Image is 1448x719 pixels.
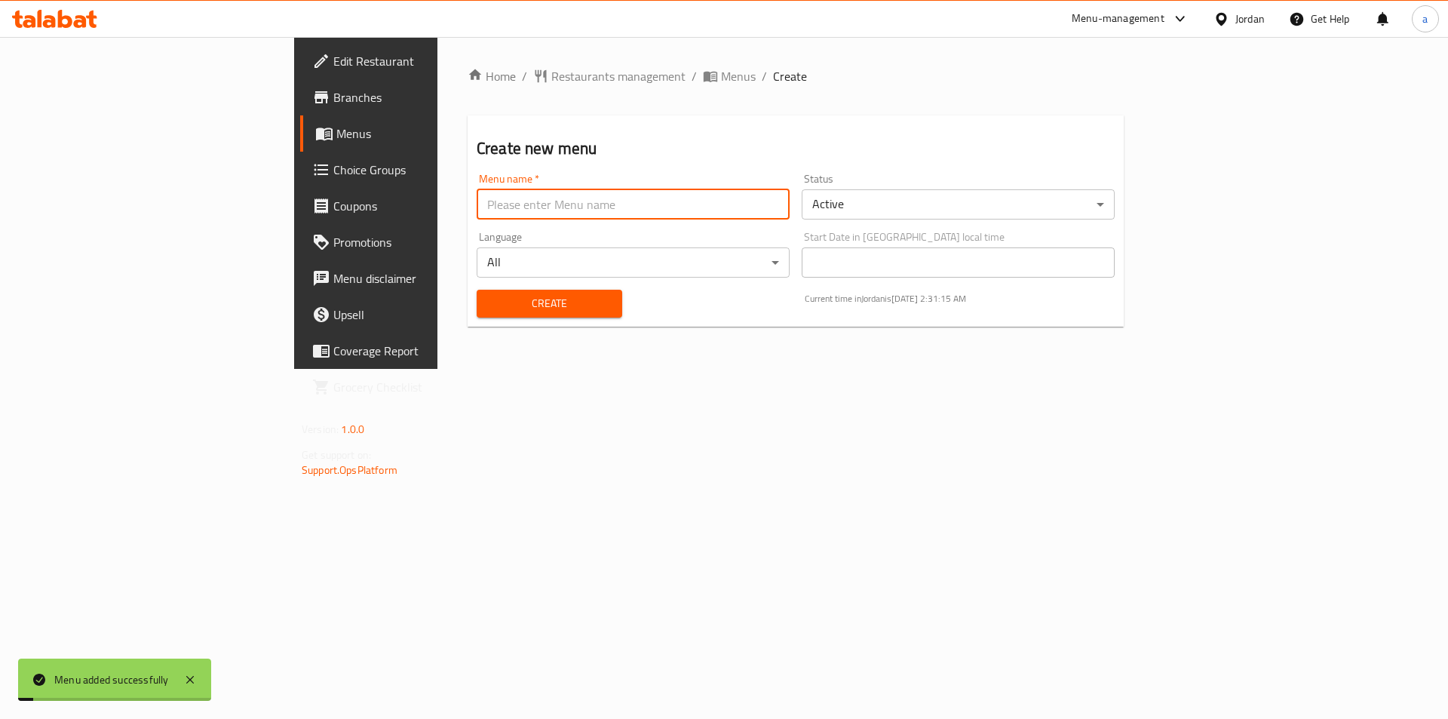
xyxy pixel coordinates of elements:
div: Active [802,189,1115,220]
span: Get support on: [302,445,371,465]
li: / [762,67,767,85]
div: All [477,247,790,278]
span: Menus [721,67,756,85]
span: Branches [333,88,524,106]
div: Jordan [1235,11,1265,27]
a: Menus [703,67,756,85]
input: Please enter Menu name [477,189,790,220]
span: Coverage Report [333,342,524,360]
div: Menu added successfully [54,671,169,688]
span: Promotions [333,233,524,251]
a: Promotions [300,224,536,260]
span: Coupons [333,197,524,215]
nav: breadcrumb [468,67,1124,85]
span: Grocery Checklist [333,378,524,396]
button: Create [477,290,622,318]
span: Menu disclaimer [333,269,524,287]
p: Current time in Jordan is [DATE] 2:31:15 AM [805,292,1115,306]
a: Support.OpsPlatform [302,460,397,480]
span: Edit Restaurant [333,52,524,70]
span: Choice Groups [333,161,524,179]
span: a [1422,11,1428,27]
h2: Create new menu [477,137,1115,160]
a: Choice Groups [300,152,536,188]
a: Edit Restaurant [300,43,536,79]
span: Create [489,294,610,313]
li: / [692,67,697,85]
span: 1.0.0 [341,419,364,439]
span: Restaurants management [551,67,686,85]
a: Upsell [300,297,536,333]
a: Branches [300,79,536,115]
div: Menu-management [1072,10,1164,28]
a: Menus [300,115,536,152]
a: Coupons [300,188,536,224]
a: Menu disclaimer [300,260,536,297]
a: Grocery Checklist [300,369,536,405]
span: Upsell [333,306,524,324]
span: Menus [336,124,524,143]
span: Create [773,67,807,85]
a: Restaurants management [533,67,686,85]
span: Version: [302,419,339,439]
a: Coverage Report [300,333,536,369]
